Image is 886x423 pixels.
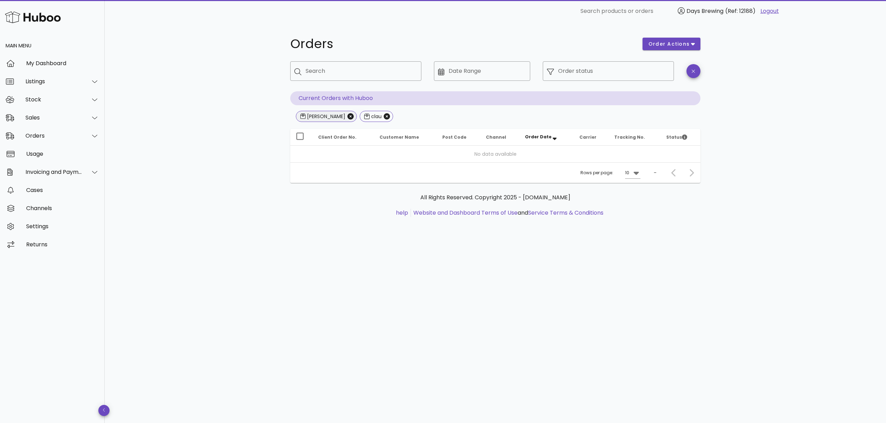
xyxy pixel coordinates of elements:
td: No data available [290,146,700,162]
div: Listings [25,78,82,85]
th: Post Code [437,129,480,146]
span: Carrier [579,134,596,140]
span: (Ref: 12188) [725,7,756,15]
div: Cases [26,187,99,193]
img: Huboo Logo [5,10,61,25]
span: Status [666,134,687,140]
th: Customer Name [374,129,437,146]
span: Channel [486,134,506,140]
div: Stock [25,96,82,103]
div: Invoicing and Payments [25,169,82,175]
div: clau [370,113,382,120]
span: Days Brewing [686,7,723,15]
span: Customer Name [380,134,419,140]
h1: Orders [290,38,634,50]
a: Website and Dashboard Terms of Use [413,209,518,217]
th: Status [661,129,700,146]
div: Usage [26,151,99,157]
button: Close [347,113,354,120]
div: 10 [625,170,629,176]
th: Tracking No. [609,129,661,146]
span: Post Code [442,134,466,140]
div: Rows per page: [580,163,640,183]
th: Client Order No. [313,129,374,146]
div: – [654,170,656,176]
th: Carrier [574,129,609,146]
div: Orders [25,132,82,139]
a: Logout [760,7,779,15]
div: Returns [26,241,99,248]
a: help [396,209,408,217]
p: Current Orders with Huboo [290,91,700,105]
span: Order Date [525,134,551,140]
th: Channel [480,129,519,146]
div: Sales [25,114,82,121]
span: Client Order No. [318,134,356,140]
li: and [411,209,603,217]
p: All Rights Reserved. Copyright 2025 - [DOMAIN_NAME] [296,193,695,202]
div: 10Rows per page: [625,167,640,178]
div: [PERSON_NAME] [306,113,345,120]
span: Tracking No. [614,134,645,140]
div: Settings [26,223,99,230]
div: Channels [26,205,99,211]
div: My Dashboard [26,60,99,67]
button: Close [384,113,390,120]
span: order actions [648,40,690,48]
th: Order Date: Sorted descending. Activate to remove sorting. [519,129,574,146]
button: order actions [643,38,700,50]
a: Service Terms & Conditions [528,209,603,217]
